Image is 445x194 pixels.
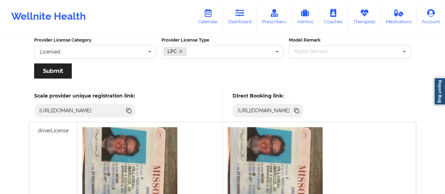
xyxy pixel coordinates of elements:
a: Medications [381,5,417,28]
a: Therapists [348,5,381,28]
a: Coaches [319,5,348,28]
a: Admins [291,5,319,28]
div: Licensed [40,49,61,54]
a: Account [417,5,445,28]
a: Prescribers [257,5,292,28]
div: [URL][DOMAIN_NAME] [235,107,293,114]
a: Report Bug [434,77,445,105]
div: Model Remark [292,48,337,56]
label: Model Remark [288,37,411,44]
label: Provider License Category [34,37,157,44]
a: Dashboard [223,5,257,28]
a: Calendar [193,5,223,28]
button: Submit [34,63,72,79]
label: Provider License Type [161,37,284,44]
div: [URL][DOMAIN_NAME] [37,107,95,114]
h5: Scale provider unique registration link: [34,93,135,99]
a: LPC [164,47,187,56]
h5: Direct Booking link: [233,93,303,99]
